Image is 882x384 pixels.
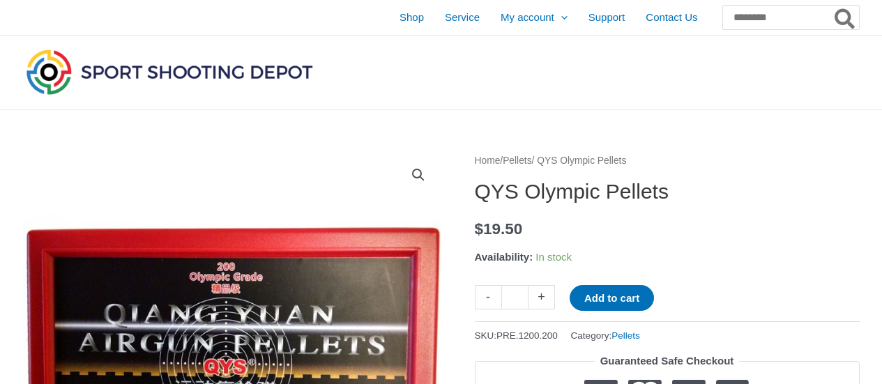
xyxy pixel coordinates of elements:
a: Home [475,155,501,166]
span: $ [475,220,484,238]
span: Category: [571,327,640,344]
span: Availability: [475,251,533,263]
a: Pellets [611,330,640,341]
img: Sport Shooting Depot [23,46,316,98]
span: In stock [535,251,572,263]
button: Search [832,6,859,29]
a: + [529,285,555,309]
button: Add to cart [570,285,654,311]
h1: QYS Olympic Pellets [475,179,860,204]
bdi: 19.50 [475,220,523,238]
a: - [475,285,501,309]
span: PRE.1200.200 [496,330,558,341]
a: View full-screen image gallery [406,162,431,187]
legend: Guaranteed Safe Checkout [595,351,740,371]
input: Product quantity [501,285,529,309]
nav: Breadcrumb [475,152,860,170]
span: SKU: [475,327,558,344]
a: Pellets [503,155,531,166]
